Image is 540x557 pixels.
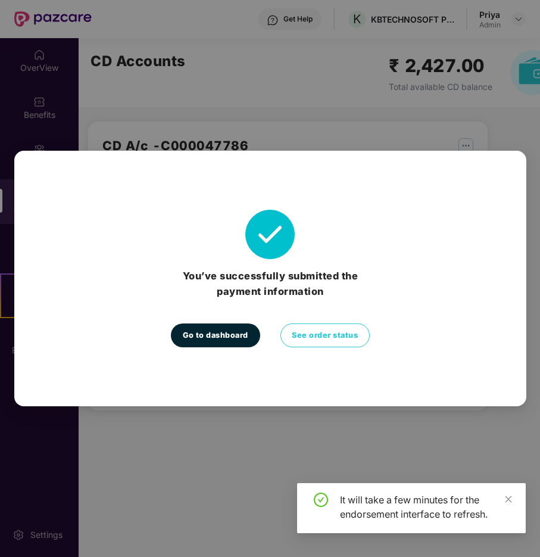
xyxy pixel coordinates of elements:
[340,493,511,521] div: It will take a few minutes for the endorsement interface to refresh.
[171,269,370,299] h3: You’ve successfully submitted the payment information
[292,329,358,341] span: See order status
[280,323,369,347] button: See order status
[314,493,328,507] span: check-circle
[245,210,295,259] img: svg+xml;base64,PHN2ZyB4bWxucz0iaHR0cDovL3d3dy53My5vcmcvMjAwMC9zdmciIHdpZHRoPSI4MyIgaGVpZ2h0PSI4My...
[183,329,248,341] span: Go to dashboard
[171,323,260,347] button: Go to dashboard
[504,495,513,503] span: close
